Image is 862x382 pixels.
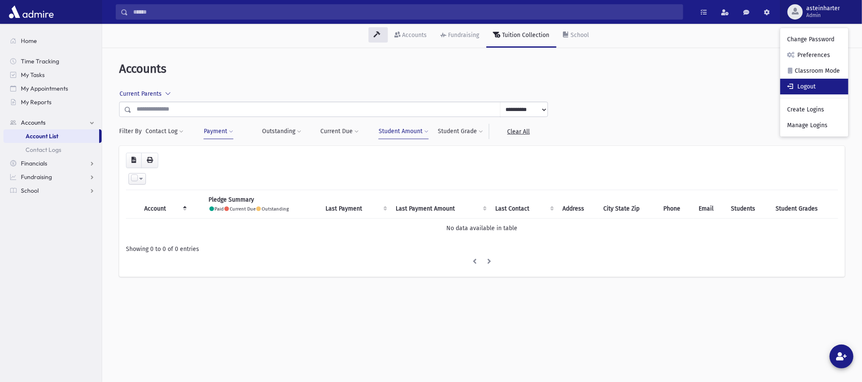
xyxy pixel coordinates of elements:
[599,190,659,218] th: City State Zip
[126,245,838,254] div: Showing 0 to 0 of 0 entries
[806,12,840,19] span: Admin
[447,31,480,39] div: Fundraising
[3,116,102,129] a: Accounts
[128,4,683,20] input: Search
[659,190,694,218] th: Phone
[21,98,51,106] span: My Reports
[780,47,848,63] a: Preferences
[320,124,359,139] button: Current Due
[26,146,61,154] span: Contact Logs
[21,85,68,92] span: My Appointments
[490,190,557,218] th: Last Contact : activate to sort column ascending
[3,34,102,48] a: Home
[489,124,548,139] a: Clear All
[3,157,102,170] a: Financials
[21,119,46,126] span: Accounts
[3,82,102,95] a: My Appointments
[557,190,599,218] th: Address
[780,31,848,47] a: Change Password
[780,117,848,133] a: Manage Logins
[120,90,162,97] span: Current Parents
[391,190,491,218] th: Last Payment Amount: activate to sort column ascending
[486,24,557,48] a: Tuition Collection
[141,153,158,168] button: Print
[401,31,427,39] div: Accounts
[780,102,848,117] a: Create Logins
[3,170,102,184] a: Fundraising
[3,143,102,157] a: Contact Logs
[26,132,58,140] span: Account List
[771,190,838,218] th: Student Grades
[203,124,234,139] button: Payment
[119,62,166,76] span: Accounts
[569,31,589,39] div: School
[501,31,550,39] div: Tuition Collection
[378,124,429,139] button: Student Amount
[7,3,56,20] img: AdmirePro
[320,190,391,218] th: Last Payment : activate to sort column ascending
[388,24,434,48] a: Accounts
[21,37,37,45] span: Home
[21,57,59,65] span: Time Tracking
[3,54,102,68] a: Time Tracking
[3,68,102,82] a: My Tasks
[694,190,726,218] th: Email
[21,71,45,79] span: My Tasks
[21,187,39,194] span: School
[780,63,848,79] a: Classroom Mode
[139,190,190,218] th: Account: activate to sort column descending
[3,129,99,143] a: Account List
[3,184,102,197] a: School
[119,86,177,102] button: Current Parents
[21,173,52,181] span: Fundraising
[437,124,483,139] button: Student Grade
[726,190,771,218] th: Students
[806,5,840,12] span: asteinharter
[557,24,596,48] a: School
[203,190,320,218] th: Pledge Summary Paid Current Due Outstanding
[145,124,184,139] button: Contact Log
[434,24,486,48] a: Fundraising
[119,127,145,136] span: Filter By
[3,95,102,109] a: My Reports
[126,153,142,168] button: CSV
[780,79,848,94] a: Logout
[126,218,838,238] td: No data available in table
[208,206,289,212] small: Paid Current Due Outstanding
[21,160,47,167] span: Financials
[262,124,302,139] button: Outstanding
